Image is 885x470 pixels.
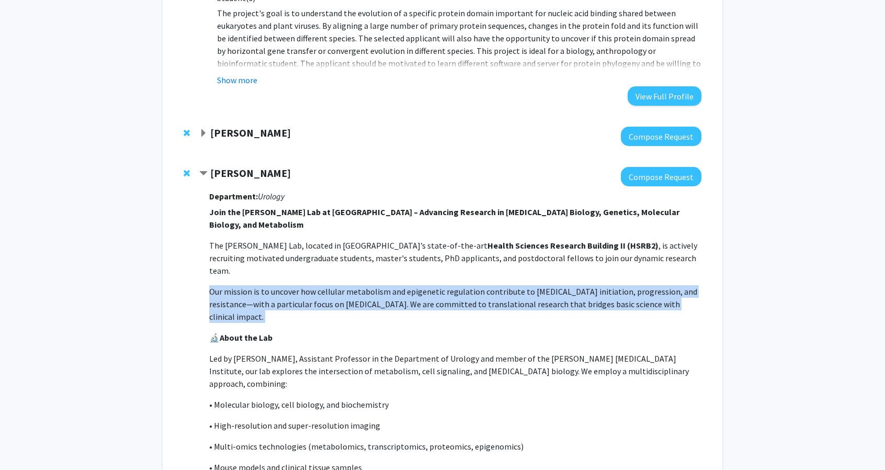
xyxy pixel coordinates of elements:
[621,167,701,186] button: Compose Request to Jianhua Xiong
[184,169,190,177] span: Remove Jianhua Xiong from bookmarks
[628,86,701,106] button: View Full Profile
[209,440,701,453] p: • Multi-omics technologies (metabolomics, transcriptomics, proteomics, epigenomics)
[209,191,258,202] strong: Department:
[209,331,701,344] p: 🔬
[184,129,190,137] span: Remove Chrystal Paulos from bookmarks
[217,74,257,86] button: Show more
[621,127,701,146] button: Compose Request to Chrystal Paulos
[220,332,273,343] strong: About the Lab
[209,239,701,277] p: The [PERSON_NAME] Lab, located in [GEOGRAPHIC_DATA]’s state-of-the-art , is actively recruiting m...
[209,352,701,390] p: Led by [PERSON_NAME], Assistant Professor in the Department of Urology and member of the [PERSON_...
[210,126,291,139] strong: [PERSON_NAME]
[209,398,701,411] p: • Molecular biology, cell biology, and biochemistry
[209,285,701,323] p: Our mission is to uncover how cellular metabolism and epigenetic regulation contribute to [MEDICA...
[210,166,291,180] strong: [PERSON_NAME]
[258,191,285,202] i: Urology
[487,240,659,251] strong: Health Sciences Research Building II (HSRB2)
[199,129,208,138] span: Expand Chrystal Paulos Bookmark
[209,207,679,230] strong: Join the [PERSON_NAME] Lab at [GEOGRAPHIC_DATA] – Advancing Research in [MEDICAL_DATA] Biology, G...
[199,170,208,178] span: Contract Jianhua Xiong Bookmark
[217,7,701,82] p: The project's goal is to understand the evolution of a specific protein domain important for nucl...
[8,423,44,462] iframe: Chat
[209,419,701,432] p: • High-resolution and super-resolution imaging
